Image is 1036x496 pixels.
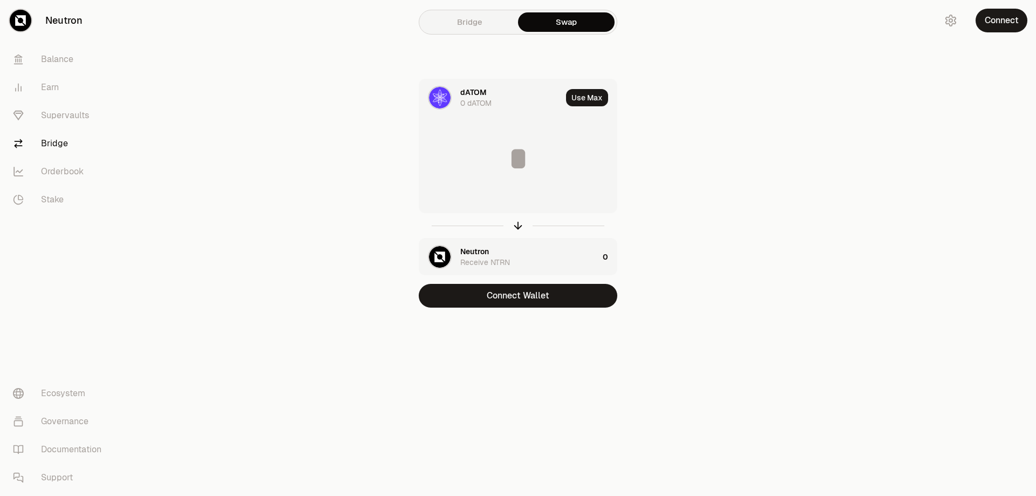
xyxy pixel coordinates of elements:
[4,186,117,214] a: Stake
[4,436,117,464] a: Documentation
[4,464,117,492] a: Support
[4,158,117,186] a: Orderbook
[4,130,117,158] a: Bridge
[460,257,510,268] div: Receive NTRN
[4,45,117,73] a: Balance
[4,101,117,130] a: Supervaults
[518,12,615,32] a: Swap
[419,79,562,116] div: dATOM LogodATOM0 dATOM
[566,89,608,106] button: Use Max
[460,98,492,108] div: 0 dATOM
[419,239,598,275] div: NTRN LogoNeutronReceive NTRN
[976,9,1027,32] button: Connect
[429,246,451,268] img: NTRN Logo
[4,73,117,101] a: Earn
[421,12,518,32] a: Bridge
[419,284,617,308] button: Connect Wallet
[419,239,617,275] button: NTRN LogoNeutronReceive NTRN0
[429,87,451,108] img: dATOM Logo
[603,239,617,275] div: 0
[460,87,487,98] div: dATOM
[460,246,489,257] div: Neutron
[4,379,117,407] a: Ecosystem
[4,407,117,436] a: Governance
